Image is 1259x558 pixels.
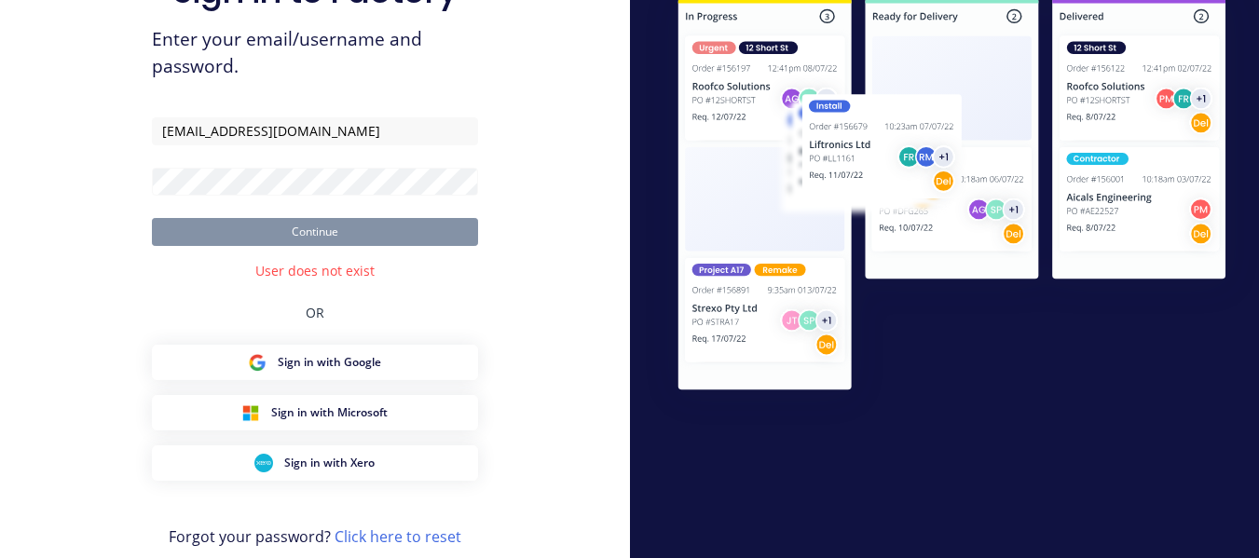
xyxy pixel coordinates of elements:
[169,525,461,548] span: Forgot your password?
[335,526,461,547] a: Click here to reset
[152,26,478,80] span: Enter your email/username and password.
[278,354,381,371] span: Sign in with Google
[255,261,375,280] div: User does not exist
[152,218,478,246] button: Continue
[241,403,260,422] img: Microsoft Sign in
[152,445,478,481] button: Xero Sign inSign in with Xero
[152,117,478,145] input: Email/Username
[271,404,388,421] span: Sign in with Microsoft
[152,395,478,430] button: Microsoft Sign inSign in with Microsoft
[152,345,478,380] button: Google Sign inSign in with Google
[284,455,375,471] span: Sign in with Xero
[306,280,324,345] div: OR
[254,454,273,472] img: Xero Sign in
[248,353,267,372] img: Google Sign in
